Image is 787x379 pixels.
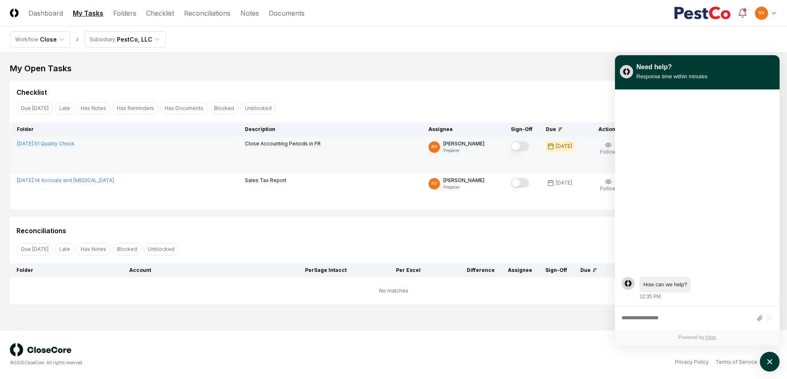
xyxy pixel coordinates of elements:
[160,102,208,115] button: Has Documents
[598,177,618,194] button: Follow
[615,330,780,345] div: Powered by
[245,140,321,147] p: Close Accounting Periods in FR
[643,281,687,289] div: atlas-message-text
[146,8,174,18] a: Checklist
[600,149,616,155] span: Follow
[28,8,63,18] a: Dashboard
[556,143,572,150] div: [DATE]
[511,178,529,188] button: Mark complete
[443,177,484,184] p: [PERSON_NAME]
[55,102,75,115] button: Late
[279,263,353,277] th: Per Sage Intacct
[129,267,272,274] div: Account
[760,352,780,372] button: atlas-launcher
[427,263,501,277] th: Difference
[615,55,780,345] div: atlas-window
[10,9,19,17] img: Logo
[431,180,437,187] span: RV
[112,243,142,255] button: Blocked
[546,126,579,133] div: Due
[715,358,757,366] a: Terms of Service
[620,65,633,78] img: yblje5SQxOoZuw2TcITt_icon.png
[15,36,38,43] div: Workflow
[504,122,539,137] th: Sign-Off
[17,177,35,183] span: [DATE] :
[757,315,763,322] button: Attach files by clicking or dropping files here
[422,122,504,137] th: Assignee
[754,6,769,21] button: RV
[615,90,780,345] div: atlas-ticket
[640,277,773,301] div: Monday, August 11, 12:35 PM
[16,102,53,115] button: Due Today
[10,31,166,48] nav: breadcrumb
[240,102,276,115] button: Unblocked
[16,226,66,236] div: Reconciliations
[636,62,708,72] div: Need help?
[10,63,777,74] div: My Open Tasks
[640,277,691,292] div: atlas-message-bubble
[592,126,771,133] div: Actions
[10,122,238,137] th: Folder
[210,102,239,115] button: Blocked
[10,263,123,277] th: Folder
[112,102,158,115] button: Has Reminders
[610,267,771,274] div: Actions
[240,8,259,18] a: Notes
[16,243,53,255] button: Due Today
[353,263,427,277] th: Per Excel
[674,7,731,20] img: PestCo logo
[598,140,618,157] button: Follow
[501,263,539,277] th: Assignee
[55,243,75,255] button: Late
[10,360,393,366] div: © 2025 CloseCore. All rights reserved.
[16,87,47,97] div: Checklist
[675,358,709,366] a: Privacy Policy
[443,147,484,154] p: Preparer
[511,141,529,151] button: Mark complete
[73,8,103,18] a: My Tasks
[539,263,574,277] th: Sign-Off
[556,179,572,187] div: [DATE]
[10,277,777,304] td: No matches
[17,140,75,147] a: [DATE]:51 Quality Check
[600,185,616,192] span: Follow
[640,293,661,300] div: 12:35 PM
[143,243,179,255] button: Unblocked
[10,343,72,356] img: logo
[245,177,286,184] p: Sales Tax Report
[238,122,422,137] th: Description
[76,243,111,255] button: Has Notes
[269,8,305,18] a: Documents
[90,36,115,43] div: Subsidiary
[443,140,484,147] p: [PERSON_NAME]
[636,72,708,81] div: Response time within minutes
[184,8,231,18] a: Reconciliations
[443,184,484,190] p: Preparer
[706,335,717,340] a: Atlas
[580,267,597,274] div: Due
[622,277,773,301] div: atlas-message
[622,277,635,290] div: atlas-message-author-avatar
[17,140,35,147] span: [DATE] :
[113,8,136,18] a: Folders
[431,144,437,150] span: RV
[759,10,764,16] span: RV
[76,102,111,115] button: Has Notes
[622,311,773,326] div: atlas-composer
[17,177,114,183] a: [DATE]:14 Accruals and [MEDICAL_DATA]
